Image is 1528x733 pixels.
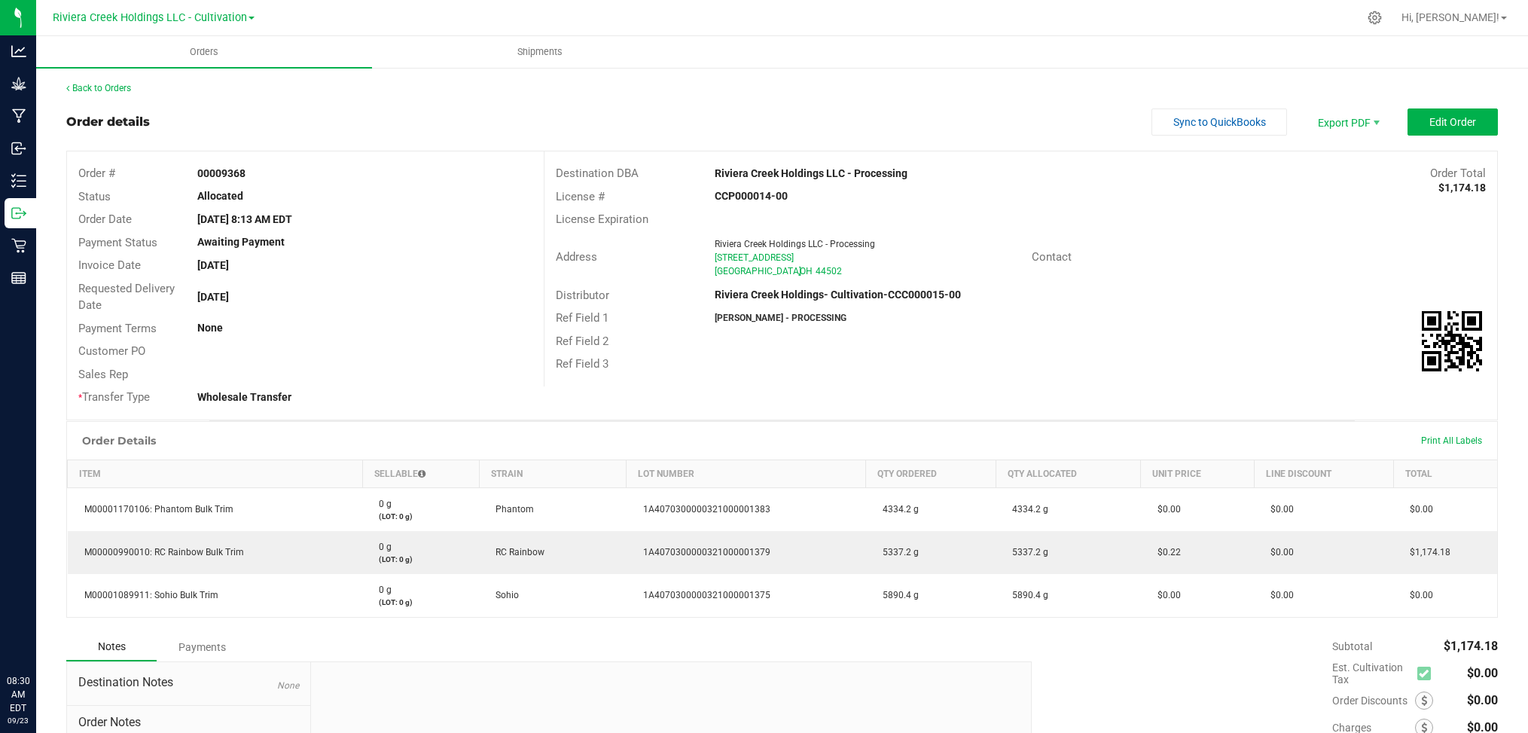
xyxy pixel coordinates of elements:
span: $0.00 [1263,590,1294,600]
span: $0.00 [1467,666,1498,680]
span: Riviera Creek Holdings LLC - Cultivation [53,11,247,24]
inline-svg: Analytics [11,44,26,59]
strong: [DATE] [197,259,229,271]
span: , [798,266,800,276]
p: (LOT: 0 g) [371,511,470,522]
div: Payments [157,634,247,661]
button: Edit Order [1408,108,1498,136]
span: Sync to QuickBooks [1173,116,1266,128]
span: 5890.4 g [875,590,919,600]
span: License Expiration [556,212,648,226]
th: Unit Price [1141,460,1254,487]
strong: $1,174.18 [1438,182,1486,194]
inline-svg: Outbound [11,206,26,221]
span: License # [556,190,605,203]
span: 1A4070300000321000001383 [636,504,770,515]
span: Customer PO [78,344,145,358]
span: Address [556,250,597,264]
span: $1,174.18 [1402,547,1450,557]
p: (LOT: 0 g) [371,597,470,608]
span: Transfer Type [78,390,150,404]
a: Back to Orders [66,83,131,93]
span: Ref Field 1 [556,311,608,325]
span: Order Date [78,212,132,226]
strong: [PERSON_NAME] - PROCESSING [715,313,846,323]
span: OH [800,266,813,276]
span: Shipments [497,45,583,59]
span: Ref Field 3 [556,357,608,371]
inline-svg: Reports [11,270,26,286]
span: Hi, [PERSON_NAME]! [1401,11,1499,23]
div: Notes [66,633,157,661]
span: Requested Delivery Date [78,282,175,313]
span: Subtotal [1332,640,1372,652]
th: Sellable [362,460,479,487]
span: Sales Rep [78,368,128,381]
span: 5337.2 g [875,547,919,557]
strong: [DATE] 8:13 AM EDT [197,213,292,225]
span: Status [78,190,111,203]
span: Destination DBA [556,166,639,180]
img: Scan me! [1422,311,1482,371]
strong: None [197,322,223,334]
span: 5337.2 g [1005,547,1048,557]
span: Order # [78,166,115,180]
p: (LOT: 0 g) [371,554,470,565]
span: Order Discounts [1332,695,1415,707]
inline-svg: Inventory [11,173,26,188]
p: 08:30 AM EDT [7,674,29,715]
span: 0 g [371,542,392,552]
span: [GEOGRAPHIC_DATA] [715,266,801,276]
span: Destination Notes [78,673,299,692]
span: 0 g [371,585,392,595]
strong: 00009368 [197,167,246,179]
span: $0.00 [1263,504,1294,515]
span: $0.00 [1467,693,1498,707]
strong: Riviera Creek Holdings LLC - Processing [715,167,907,179]
span: M00001170106: Phantom Bulk Trim [77,504,233,515]
div: Manage settings [1365,11,1384,25]
strong: Allocated [197,190,243,202]
span: M00000990010: RC Rainbow Bulk Trim [77,547,244,557]
div: Order details [66,113,150,131]
span: Print All Labels [1421,435,1482,446]
span: Order Total [1430,166,1486,180]
th: Qty Ordered [866,460,996,487]
span: 1A4070300000321000001375 [636,590,770,600]
th: Item [68,460,363,487]
a: Orders [36,36,372,68]
inline-svg: Retail [11,238,26,253]
span: Riviera Creek Holdings LLC - Processing [715,239,875,249]
span: Edit Order [1429,116,1476,128]
p: 09/23 [7,715,29,726]
span: Orders [169,45,239,59]
span: 4334.2 g [875,504,919,515]
strong: [DATE] [197,291,229,303]
span: $0.00 [1402,504,1433,515]
li: Export PDF [1302,108,1392,136]
span: 44502 [816,266,842,276]
span: $0.00 [1150,590,1181,600]
span: Ref Field 2 [556,334,608,348]
th: Lot Number [627,460,866,487]
span: Est. Cultivation Tax [1332,661,1411,686]
th: Qty Allocated [996,460,1141,487]
strong: Riviera Creek Holdings- Cultivation-CCC000015-00 [715,289,961,301]
span: Contact [1032,250,1072,264]
span: Phantom [488,504,534,515]
inline-svg: Inbound [11,141,26,156]
h1: Order Details [82,435,156,447]
span: Payment Status [78,236,157,249]
strong: Wholesale Transfer [197,391,291,403]
inline-svg: Grow [11,76,26,91]
span: RC Rainbow [488,547,544,557]
span: 4334.2 g [1005,504,1048,515]
span: $1,174.18 [1444,639,1498,653]
span: Sohio [488,590,519,600]
span: M00001089911: Sohio Bulk Trim [77,590,218,600]
a: Shipments [372,36,708,68]
span: 5890.4 g [1005,590,1048,600]
th: Line Discount [1254,460,1393,487]
span: Order Notes [78,713,299,731]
